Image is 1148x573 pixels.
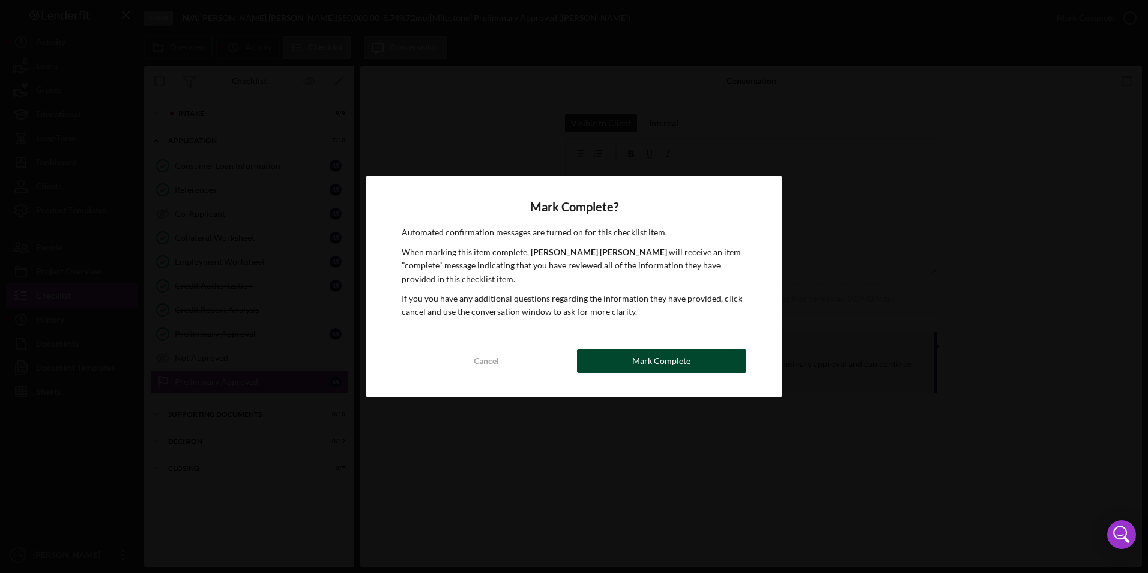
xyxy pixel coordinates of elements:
h4: Mark Complete? [402,200,746,214]
button: Mark Complete [577,349,746,373]
p: When marking this item complete, will receive an item "complete" message indicating that you have... [402,246,746,286]
p: Automated confirmation messages are turned on for this checklist item. [402,226,746,239]
div: Cancel [474,349,499,373]
p: If you you have any additional questions regarding the information they have provided, click canc... [402,292,746,319]
b: [PERSON_NAME] [PERSON_NAME] [531,247,667,257]
div: Open Intercom Messenger [1107,520,1136,549]
button: Cancel [402,349,571,373]
div: Mark Complete [632,349,690,373]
